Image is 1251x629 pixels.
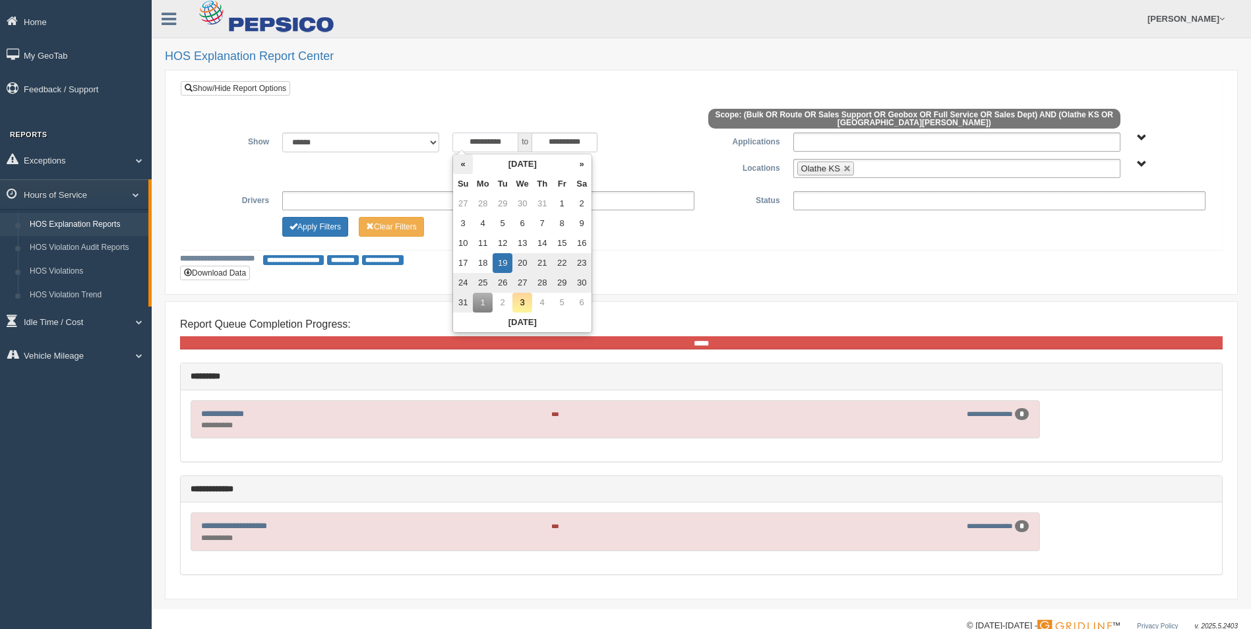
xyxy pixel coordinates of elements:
button: Change Filter Options [359,217,424,237]
label: Locations [702,159,787,175]
td: 1 [552,194,572,214]
td: 4 [532,293,552,313]
td: 15 [552,233,572,253]
td: 22 [552,253,572,273]
td: 27 [453,194,473,214]
td: 24 [453,273,473,293]
label: Show [191,133,276,148]
a: Show/Hide Report Options [181,81,290,96]
td: 18 [473,253,493,273]
td: 5 [493,214,512,233]
a: HOS Violation Audit Reports [24,236,148,260]
th: Mo [473,174,493,194]
td: 1 [473,293,493,313]
label: Drivers [191,191,276,207]
td: 2 [493,293,512,313]
td: 4 [473,214,493,233]
th: Tu [493,174,512,194]
td: 20 [512,253,532,273]
td: 25 [473,273,493,293]
a: HOS Explanation Reports [24,213,148,237]
td: 27 [512,273,532,293]
td: 26 [493,273,512,293]
span: Scope: (Bulk OR Route OR Sales Support OR Geobox OR Full Service OR Sales Dept) AND (Olathe KS OR... [708,109,1120,129]
td: 16 [572,233,592,253]
td: 21 [532,253,552,273]
span: to [518,133,532,152]
span: Olathe KS [801,164,840,173]
a: HOS Violation Trend [24,284,148,307]
td: 17 [453,253,473,273]
td: 19 [493,253,512,273]
td: 9 [572,214,592,233]
h2: HOS Explanation Report Center [165,50,1238,63]
label: Status [701,191,786,207]
td: 29 [552,273,572,293]
td: 30 [512,194,532,214]
td: 28 [532,273,552,293]
td: 2 [572,194,592,214]
th: [DATE] [453,313,592,332]
td: 31 [453,293,473,313]
td: 13 [512,233,532,253]
h4: Report Queue Completion Progress: [180,318,1223,330]
th: Fr [552,174,572,194]
th: We [512,174,532,194]
td: 5 [552,293,572,313]
td: 14 [532,233,552,253]
td: 23 [572,253,592,273]
th: » [572,154,592,174]
td: 6 [572,293,592,313]
th: Th [532,174,552,194]
a: HOS Violations [24,260,148,284]
th: [DATE] [473,154,572,174]
th: Sa [572,174,592,194]
td: 31 [532,194,552,214]
td: 29 [493,194,512,214]
th: Su [453,174,473,194]
td: 7 [532,214,552,233]
label: Applications [701,133,786,148]
td: 6 [512,214,532,233]
th: « [453,154,473,174]
button: Change Filter Options [282,217,348,237]
td: 12 [493,233,512,253]
td: 30 [572,273,592,293]
button: Download Data [180,266,250,280]
td: 28 [473,194,493,214]
td: 11 [473,233,493,253]
td: 3 [512,293,532,313]
td: 10 [453,233,473,253]
td: 3 [453,214,473,233]
td: 8 [552,214,572,233]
